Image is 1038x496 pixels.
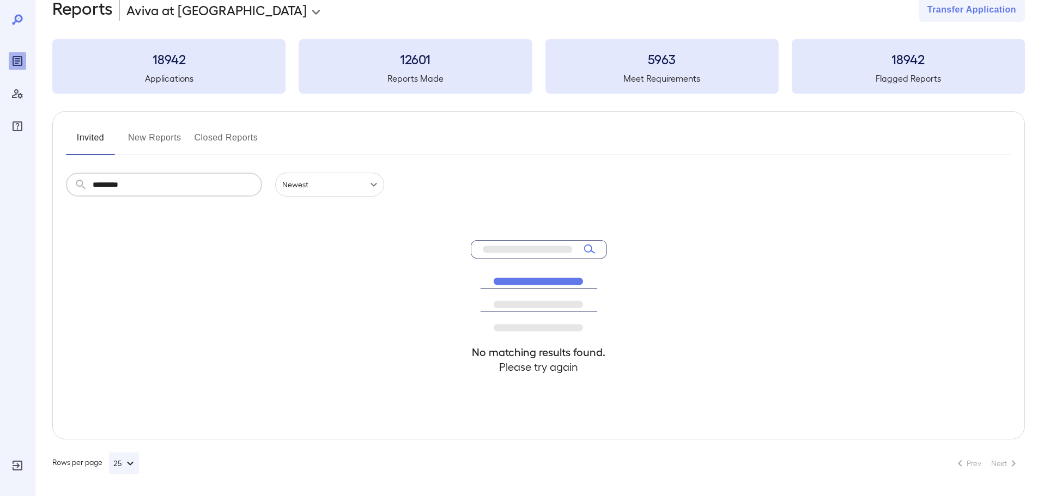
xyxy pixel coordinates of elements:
nav: pagination navigation [949,455,1025,472]
div: Manage Users [9,85,26,102]
button: New Reports [128,129,181,155]
h3: 18942 [52,50,286,68]
div: Rows per page [52,452,139,474]
button: Invited [66,129,115,155]
h3: 5963 [545,50,779,68]
button: 25 [109,452,139,474]
h3: 12601 [299,50,532,68]
h4: Please try again [471,359,607,374]
summary: 18942Applications12601Reports Made5963Meet Requirements18942Flagged Reports [52,39,1025,94]
div: FAQ [9,118,26,135]
h5: Meet Requirements [545,72,779,85]
h4: No matching results found. [471,345,607,359]
div: Reports [9,52,26,70]
div: Log Out [9,457,26,474]
div: Newest [275,173,384,197]
button: Closed Reports [195,129,258,155]
h5: Flagged Reports [792,72,1025,85]
h3: 18942 [792,50,1025,68]
h5: Reports Made [299,72,532,85]
h5: Applications [52,72,286,85]
p: Aviva at [GEOGRAPHIC_DATA] [126,1,307,19]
